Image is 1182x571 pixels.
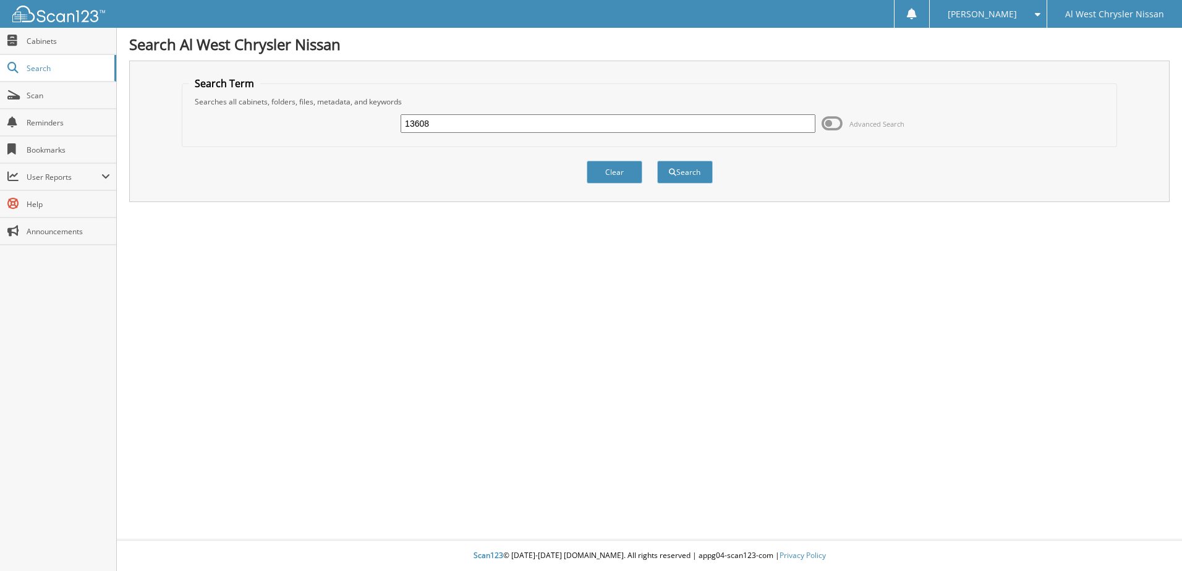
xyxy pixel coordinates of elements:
button: Clear [587,161,642,184]
span: Scan [27,90,110,101]
img: scan123-logo-white.svg [12,6,105,22]
span: Advanced Search [849,119,904,129]
span: Reminders [27,117,110,128]
div: Searches all cabinets, folders, files, metadata, and keywords [189,96,1110,107]
button: Search [657,161,713,184]
span: Al West Chrysler Nissan [1065,11,1164,18]
span: Cabinets [27,36,110,46]
span: Help [27,199,110,209]
span: Search [27,63,108,74]
iframe: Chat Widget [1120,512,1182,571]
legend: Search Term [189,77,260,90]
span: [PERSON_NAME] [948,11,1017,18]
span: Bookmarks [27,145,110,155]
h1: Search Al West Chrysler Nissan [129,34,1170,54]
a: Privacy Policy [780,550,826,560]
span: Announcements [27,226,110,237]
div: © [DATE]-[DATE] [DOMAIN_NAME]. All rights reserved | appg04-scan123-com | [117,541,1182,571]
span: User Reports [27,172,101,182]
span: Scan123 [474,550,503,560]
